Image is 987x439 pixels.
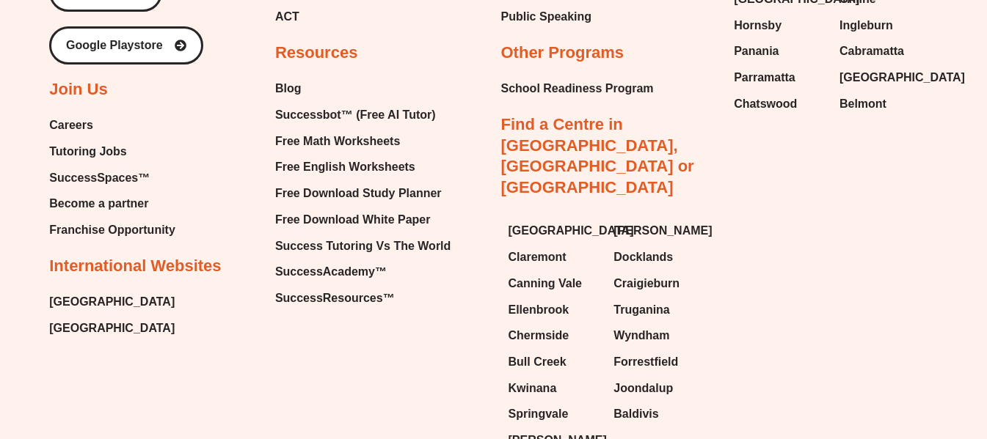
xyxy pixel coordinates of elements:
[509,325,600,347] a: Chermside
[194,167,199,176] span: F
[146,167,153,176] span: D
[206,326,213,335] span: H
[123,83,139,99] span: 
[509,246,600,268] a: Claremont
[275,78,302,100] span: Blog
[176,167,183,176] span: H
[613,403,658,425] span: Baldivis
[273,167,278,176] span: Z
[150,83,162,99] span: Q
[179,326,185,335] span: X
[174,167,182,176] span: W
[250,167,255,176] span: V
[509,403,600,425] a: Springvale
[222,167,229,176] span: H
[259,83,270,99] span: V
[501,43,624,64] h2: Other Programs
[139,326,145,335] span: G
[250,83,262,99] span: H
[112,167,121,176] span: 
[214,326,222,335] span: W
[275,104,451,126] a: Successbot™ (Free AI Tutor)
[216,83,229,99] span: Q
[734,93,797,115] span: Chatswood
[49,193,175,215] a: Become a partner
[139,167,145,176] span: G
[139,134,149,147] span: D
[275,156,415,178] span: Free English Worksheets
[352,238,357,247] span: ÿ
[509,299,569,321] span: Ellenbrook
[232,167,238,176] span: H
[123,167,128,176] span: 5
[241,167,248,176] span: H
[236,167,244,176] span: W
[840,40,904,62] span: Cabramatta
[613,377,673,399] span: Joondalup
[242,326,250,335] span: ʩ
[509,246,567,268] span: Claremont
[95,167,101,176] span: Y
[216,326,222,335] span: H
[509,377,600,399] a: Kwinana
[217,167,223,176] span: K
[99,167,104,176] span: L
[95,134,107,147] span: W
[613,299,704,321] a: Truganina
[78,83,82,99] span: /
[268,167,274,176] span: R
[156,167,162,176] span: G
[613,325,704,347] a: Wyndham
[509,273,582,295] span: Canning Vale
[501,6,592,28] a: Public Speaking
[230,167,236,176] span: O
[275,6,299,28] span: ACT
[374,1,395,22] button: Text
[161,134,173,147] span: 
[66,40,163,51] span: Google Playstore
[82,326,87,335] span: $
[111,134,120,147] span: V
[236,83,252,99] span: 
[613,220,712,242] span: [PERSON_NAME]
[170,196,181,229] span: ˘
[230,83,247,99] span: 
[189,167,195,176] span: D
[49,291,175,313] span: [GEOGRAPHIC_DATA]
[49,317,175,339] span: [GEOGRAPHIC_DATA]
[174,134,184,147] span: G
[164,134,167,147] span: '
[116,326,125,335] span: 
[98,326,104,335] span: Y
[613,351,678,373] span: Forrestfield
[179,83,189,99] span: F
[202,83,211,99] span: L
[275,182,442,204] span: Free Download Study Planner
[275,235,451,257] span: Success Tutoring Vs The World
[374,238,380,247] span: Ã
[301,83,317,99] span: 
[275,130,400,152] span: Free Math Worksheets
[275,209,451,231] a: Free Download White Paper
[49,114,175,136] a: Careers
[197,326,203,335] span: H
[49,167,150,189] span: SuccessSpaces™
[78,134,81,147] span: /
[141,83,153,99] span: H
[275,78,451,100] a: Blog
[355,238,357,247] span: Ĭ
[613,246,673,268] span: Docklands
[613,273,704,295] a: Craigieburn
[380,238,386,247] span: Ŝ
[92,134,103,147] span: W
[275,130,451,152] a: Free Math Worksheets
[275,156,451,178] a: Free English Worksheets
[840,15,930,37] a: Ingleburn
[49,193,148,215] span: Become a partner
[287,83,299,99] span: Q
[275,182,451,204] a: Free Download Study Planner
[198,167,204,176] span: K
[197,83,212,99] span: W
[509,220,634,242] span: [GEOGRAPHIC_DATA]
[247,167,253,176] span: U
